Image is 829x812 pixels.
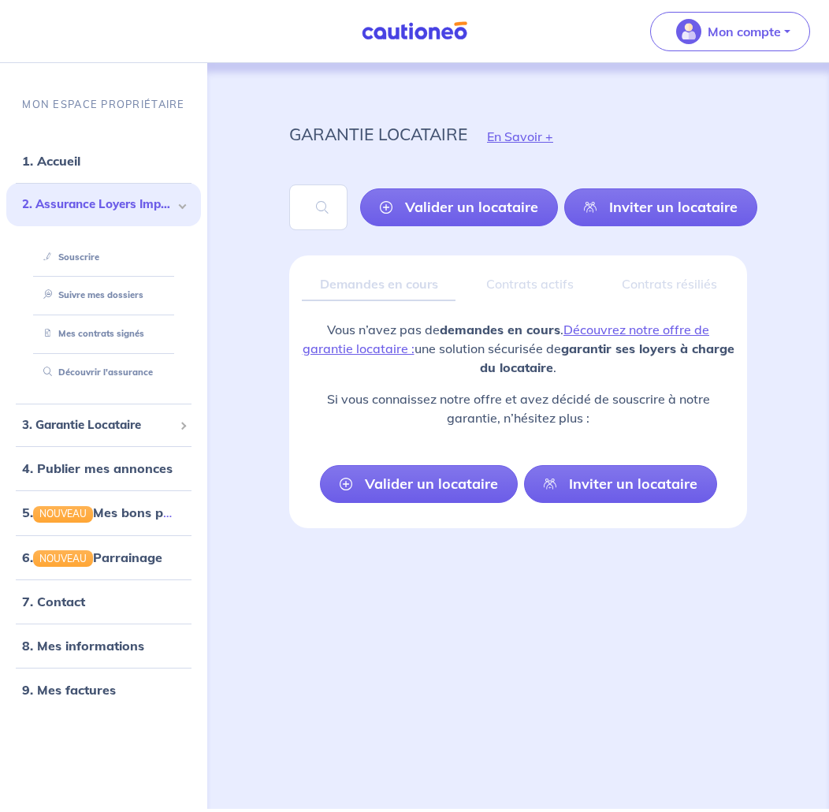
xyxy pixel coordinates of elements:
div: 5.NOUVEAUMes bons plans [6,497,201,528]
a: Mes contrats signés [37,328,144,339]
p: Si vous connaissez notre offre et avez décidé de souscrire à notre garantie, n’hésitez plus : [302,389,734,427]
p: Mon compte [708,22,781,41]
div: 1. Accueil [6,145,201,177]
span: 3. Garantie Locataire [22,416,173,434]
a: Valider un locataire [320,465,518,503]
input: Rechercher par nom / prénom / mail du locataire [289,184,348,230]
div: 3. Garantie Locataire [6,410,201,441]
a: 5.NOUVEAUMes bons plans [22,505,188,520]
a: 6.NOUVEAUParrainage [22,549,162,565]
img: Cautioneo [355,21,474,41]
span: search [297,185,348,229]
strong: garantir ses loyers à charge du locataire [480,341,734,375]
span: 2. Assurance Loyers Impayés [22,196,173,214]
strong: demandes en cours [440,322,560,337]
p: Vous n’avez pas de . une solution sécurisée de . [302,320,734,377]
div: 6.NOUVEAUParrainage [6,542,201,573]
p: MON ESPACE PROPRIÉTAIRE [22,97,184,112]
a: 7. Contact [22,594,85,609]
div: 7. Contact [6,586,201,617]
a: Suivre mes dossiers [37,289,143,300]
div: Souscrire [25,244,182,270]
div: 8. Mes informations [6,630,201,661]
a: Souscrire [37,251,99,263]
div: 4. Publier mes annonces [6,453,201,484]
a: Valider un locataire [360,188,558,226]
div: Suivre mes dossiers [25,282,182,308]
button: En Savoir + [467,114,573,159]
div: Découvrir l'assurance [25,359,182,386]
a: 4. Publier mes annonces [22,460,173,476]
div: 2. Assurance Loyers Impayés [6,183,201,226]
div: Mes contrats signés [25,321,182,347]
a: Inviter un locataire [564,188,757,226]
a: 8. Mes informations [22,638,144,654]
p: garantie locataire [289,120,467,148]
a: Découvrir l'assurance [37,367,153,378]
a: Inviter un locataire [524,465,717,503]
button: illu_account_valid_menu.svgMon compte [650,12,810,51]
a: 9. Mes factures [22,682,116,698]
a: 1. Accueil [22,153,80,169]
img: illu_account_valid_menu.svg [676,19,701,44]
div: 9. Mes factures [6,674,201,706]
